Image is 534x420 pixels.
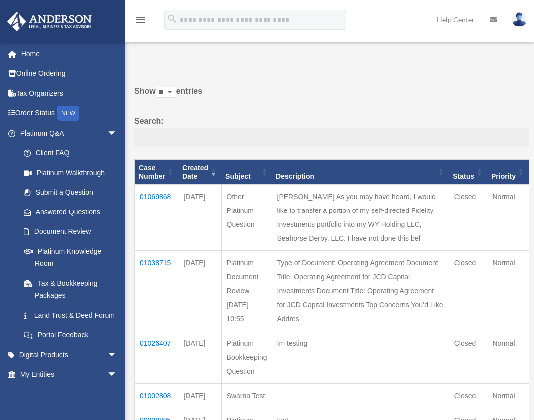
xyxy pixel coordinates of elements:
td: Normal [487,251,529,331]
select: Showentries [156,87,176,98]
span: arrow_drop_down [107,365,127,385]
a: Land Trust & Deed Forum [14,305,127,325]
td: [DATE] [178,331,221,384]
label: Show entries [134,84,529,108]
a: Platinum Knowledge Room [14,241,127,273]
div: NEW [57,106,79,121]
td: 01026407 [135,331,178,384]
a: Platinum Walkthrough [14,163,127,183]
td: Normal [487,331,529,384]
a: Digital Productsarrow_drop_down [7,345,132,365]
td: [DATE] [178,185,221,251]
td: Closed [449,384,487,408]
th: Case Number: activate to sort column ascending [135,159,178,185]
img: Anderson Advisors Platinum Portal [4,12,95,31]
td: 01069868 [135,185,178,251]
td: Normal [487,384,529,408]
td: Closed [449,331,487,384]
td: [DATE] [178,251,221,331]
a: Home [7,44,132,64]
td: 01038715 [135,251,178,331]
td: Im testing [272,331,449,384]
th: Description: activate to sort column ascending [272,159,449,185]
a: Order StatusNEW [7,103,132,124]
span: arrow_drop_down [107,345,127,365]
td: 01002808 [135,384,178,408]
a: Tax & Bookkeeping Packages [14,273,127,305]
td: [DATE] [178,384,221,408]
td: [PERSON_NAME] As you may have heard, I would like to transfer a portion of my self-directed Fidel... [272,185,449,251]
td: Closed [449,185,487,251]
td: Swarna Test [221,384,272,408]
span: arrow_drop_down [107,384,127,405]
img: User Pic [512,12,527,27]
a: Platinum Q&Aarrow_drop_down [7,123,127,143]
a: Tax Organizers [7,83,132,103]
th: Status: activate to sort column ascending [449,159,487,185]
a: My Entitiesarrow_drop_down [7,365,132,385]
td: Type of Document: Operating Agreement Document Title: Operating Agreement for JCD Capital Investm... [272,251,449,331]
a: Submit a Question [14,183,127,203]
a: Answered Questions [14,202,122,222]
i: menu [135,14,147,26]
th: Priority: activate to sort column ascending [487,159,529,185]
span: arrow_drop_down [107,123,127,144]
input: Search: [134,128,529,147]
td: Platinum Document Review [DATE] 10:55 [221,251,272,331]
th: Created Date: activate to sort column ascending [178,159,221,185]
a: My [PERSON_NAME] Teamarrow_drop_down [7,384,132,404]
td: Platinum Bookkeeping Question [221,331,272,384]
label: Search: [134,114,529,147]
a: menu [135,17,147,26]
th: Subject: activate to sort column ascending [221,159,272,185]
a: Portal Feedback [14,325,127,345]
i: search [167,13,178,24]
td: Closed [449,251,487,331]
td: Normal [487,185,529,251]
td: Other Platinum Question [221,185,272,251]
a: Document Review [14,222,127,242]
a: Online Ordering [7,64,132,84]
a: Client FAQ [14,143,127,163]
